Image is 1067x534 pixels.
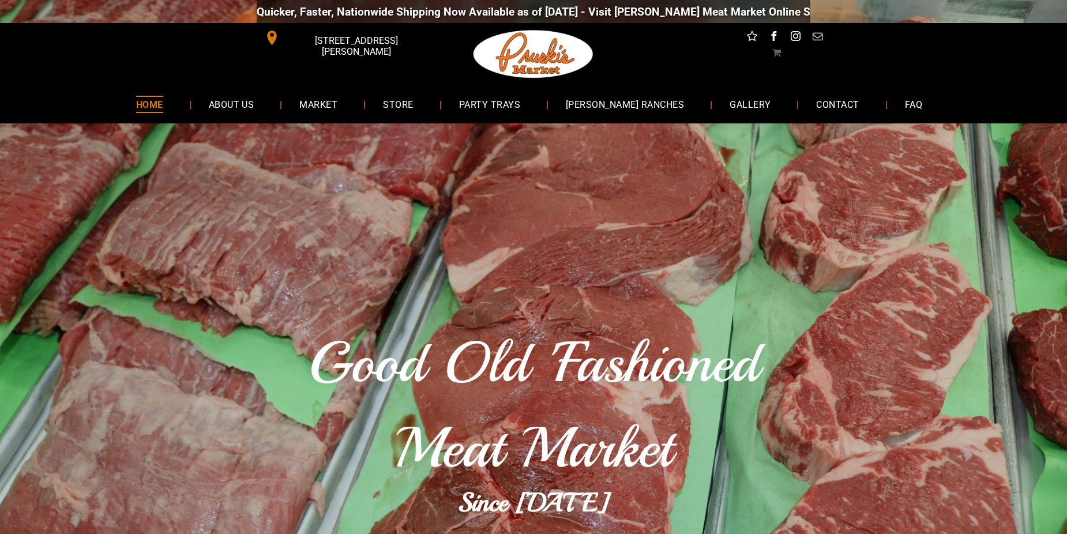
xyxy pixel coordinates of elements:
span: Good Old 'Fashioned Meat Market [309,327,759,484]
a: HOME [119,89,181,119]
a: CONTACT [799,89,876,119]
a: ABOUT US [191,89,272,119]
a: STORE [366,89,430,119]
a: instagram [788,29,803,47]
a: PARTY TRAYS [442,89,538,119]
a: Social network [745,29,760,47]
b: Since [DATE] [458,486,609,519]
a: [STREET_ADDRESS][PERSON_NAME] [257,29,433,47]
span: [STREET_ADDRESS][PERSON_NAME] [282,29,431,63]
a: FAQ [888,89,940,119]
a: GALLERY [712,89,788,119]
a: email [810,29,825,47]
a: facebook [767,29,782,47]
img: Pruski-s+Market+HQ+Logo2-259w.png [471,23,596,85]
a: [PERSON_NAME] RANCHES [548,89,701,119]
a: MARKET [282,89,355,119]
